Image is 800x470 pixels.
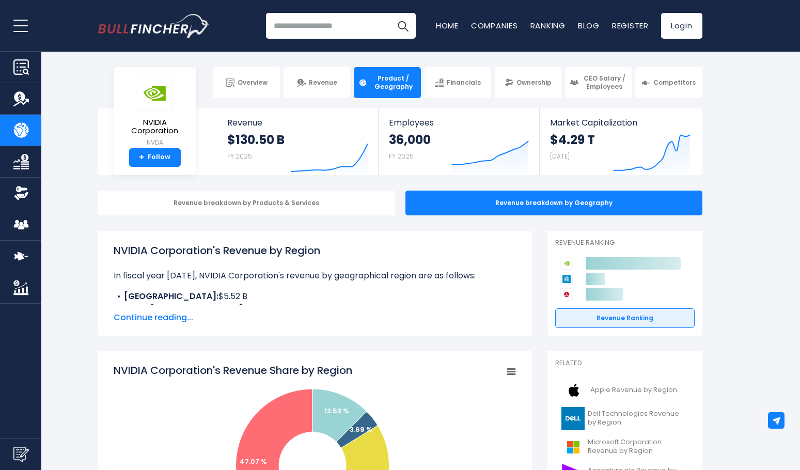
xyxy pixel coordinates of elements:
[284,67,350,98] a: Revenue
[550,132,595,148] strong: $4.29 T
[390,13,416,39] button: Search
[240,457,267,466] text: 47.07 %
[309,79,337,87] span: Revenue
[389,152,414,161] small: FY 2025
[114,290,516,303] li: $5.52 B
[661,13,702,39] a: Login
[324,406,349,416] text: 12.53 %
[389,132,431,148] strong: 36,000
[555,404,695,433] a: Dell Technologies Revenue by Region
[447,79,481,87] span: Financials
[550,118,691,128] span: Market Capitalization
[590,386,677,395] span: Apple Revenue by Region
[114,270,516,282] p: In fiscal year [DATE], NVIDIA Corporation's revenue by geographical region are as follows:
[114,303,516,315] li: $1.63 B
[516,79,552,87] span: Ownership
[588,410,688,427] span: Dell Technologies Revenue by Region
[227,132,285,148] strong: $130.50 B
[129,148,181,167] a: +Follow
[139,153,144,162] strong: +
[560,257,573,270] img: NVIDIA Corporation competitors logo
[238,79,268,87] span: Overview
[561,379,587,402] img: AAPL logo
[555,376,695,404] a: Apple Revenue by Region
[114,363,352,378] tspan: NVIDIA Corporation's Revenue Share by Region
[555,308,695,328] a: Revenue Ranking
[370,74,416,90] span: Product / Geography
[213,67,280,98] a: Overview
[13,185,29,201] img: Ownership
[98,14,210,38] img: Bullfincher logo
[555,433,695,461] a: Microsoft Corporation Revenue by Region
[405,191,702,215] div: Revenue breakdown by Geography
[582,74,627,90] span: CEO Salary / Employees
[389,118,529,128] span: Employees
[124,303,245,315] b: Other [GEOGRAPHIC_DATA]:
[114,243,516,258] h1: NVIDIA Corporation's Revenue by Region
[425,67,491,98] a: Financials
[114,311,516,324] span: Continue reading...
[98,14,209,38] a: Go to homepage
[121,75,189,148] a: NVIDIA Corporation NVDA
[555,239,695,247] p: Revenue Ranking
[560,288,573,301] img: Broadcom competitors logo
[653,79,696,87] span: Competitors
[354,67,420,98] a: Product / Geography
[540,108,701,175] a: Market Capitalization $4.29 T [DATE]
[471,20,518,31] a: Companies
[379,108,539,175] a: Employees 36,000 FY 2025
[122,138,188,147] small: NVDA
[227,152,252,161] small: FY 2025
[578,20,600,31] a: Blog
[124,290,218,302] b: [GEOGRAPHIC_DATA]:
[555,359,695,368] p: Related
[217,108,379,175] a: Revenue $130.50 B FY 2025
[98,191,395,215] div: Revenue breakdown by Products & Services
[227,118,368,128] span: Revenue
[560,273,573,285] img: Applied Materials competitors logo
[436,20,459,31] a: Home
[550,152,570,161] small: [DATE]
[350,425,372,434] text: 3.69 %
[635,67,702,98] a: Competitors
[565,67,632,98] a: CEO Salary / Employees
[122,118,188,135] span: NVIDIA Corporation
[612,20,649,31] a: Register
[561,435,585,459] img: MSFT logo
[530,20,566,31] a: Ranking
[588,438,688,456] span: Microsoft Corporation Revenue by Region
[561,407,585,430] img: DELL logo
[495,67,561,98] a: Ownership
